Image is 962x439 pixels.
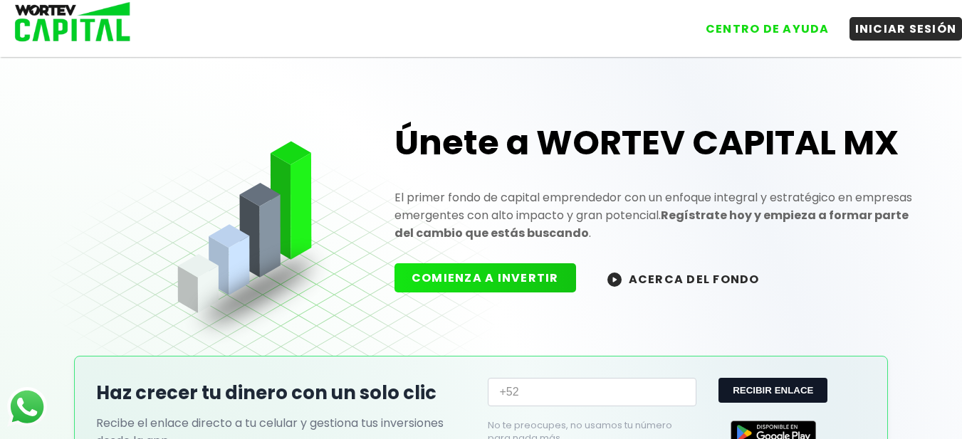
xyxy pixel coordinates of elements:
[394,120,914,166] h1: Únete a WORTEV CAPITAL MX
[607,273,622,287] img: wortev-capital-acerca-del-fondo
[96,379,474,407] h2: Haz crecer tu dinero con un solo clic
[590,263,777,294] button: ACERCA DEL FONDO
[7,387,47,427] img: logos_whatsapp-icon.242b2217.svg
[700,17,835,41] button: CENTRO DE AYUDA
[394,207,909,241] strong: Regístrate hoy y empieza a formar parte del cambio que estás buscando
[394,270,590,286] a: COMIENZA A INVERTIR
[394,189,914,242] p: El primer fondo de capital emprendedor con un enfoque integral y estratégico en empresas emergent...
[718,378,827,403] button: RECIBIR ENLACE
[686,6,835,41] a: CENTRO DE AYUDA
[394,263,576,292] button: COMIENZA A INVERTIR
